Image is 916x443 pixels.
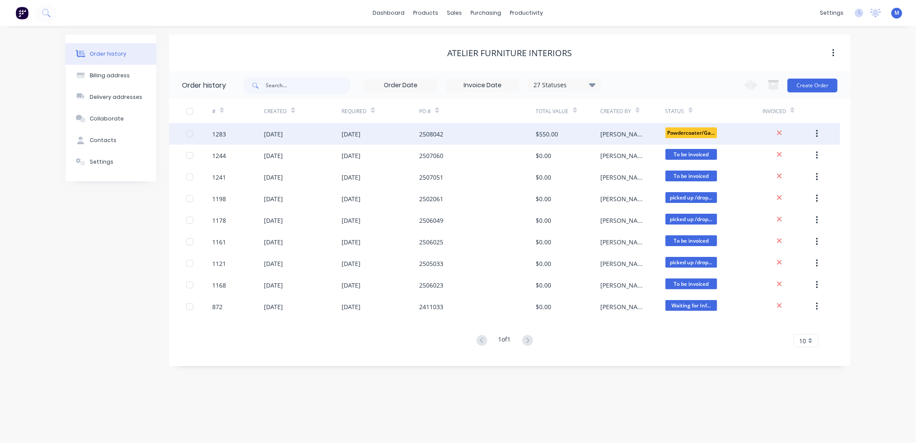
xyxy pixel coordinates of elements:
a: dashboard [369,6,409,19]
div: $0.00 [536,194,552,203]
button: Delivery addresses [66,86,156,108]
span: To be invoiced [665,235,717,246]
div: 2507051 [419,173,443,182]
div: Order history [182,80,226,91]
div: Total Value [536,99,601,123]
div: [DATE] [264,216,283,225]
div: # [212,99,264,123]
div: [DATE] [342,302,361,311]
div: [PERSON_NAME] [601,151,648,160]
div: [DATE] [342,130,361,139]
div: productivity [506,6,548,19]
input: Order Date [364,79,437,92]
span: M [894,9,899,17]
img: Factory [16,6,28,19]
div: [DATE] [264,259,283,268]
div: 1161 [212,237,226,247]
div: [DATE] [342,173,361,182]
div: PO # [419,99,536,123]
div: 1121 [212,259,226,268]
div: Created By [601,99,665,123]
button: Contacts [66,130,156,151]
div: 27 Statuses [528,80,601,90]
div: Order history [90,50,126,58]
div: 2502061 [419,194,443,203]
div: Contacts [90,136,116,144]
div: [PERSON_NAME] [601,302,648,311]
span: picked up /drop... [665,192,717,203]
div: settings [816,6,848,19]
div: [PERSON_NAME] [601,216,648,225]
div: [DATE] [342,237,361,247]
div: Status [665,108,684,115]
div: [PERSON_NAME] [601,173,648,182]
div: [DATE] [342,151,361,160]
span: picked up /drop... [665,257,717,268]
div: [PERSON_NAME] [601,130,648,139]
span: To be invoiced [665,149,717,160]
div: Billing address [90,72,130,79]
div: [DATE] [264,151,283,160]
div: Required [342,108,367,115]
div: [DATE] [264,302,283,311]
button: Collaborate [66,108,156,130]
div: 2506025 [419,237,443,247]
div: Total Value [536,108,569,115]
div: Required [342,99,419,123]
div: [DATE] [264,237,283,247]
div: Created [264,108,287,115]
div: Status [665,99,762,123]
button: Order history [66,43,156,65]
div: [PERSON_NAME] [601,281,648,290]
div: $0.00 [536,302,552,311]
span: Powdercoater/Ga... [665,127,717,138]
span: To be invoiced [665,278,717,289]
div: # [212,108,216,115]
div: $550.00 [536,130,558,139]
div: 1244 [212,151,226,160]
div: 872 [212,302,223,311]
div: 1168 [212,281,226,290]
div: $0.00 [536,151,552,160]
div: 2506049 [419,216,443,225]
div: $0.00 [536,259,552,268]
button: Settings [66,151,156,173]
div: [DATE] [264,130,283,139]
div: $0.00 [536,216,552,225]
button: Create Order [787,79,838,92]
div: 2507060 [419,151,443,160]
div: [DATE] [342,281,361,290]
div: $0.00 [536,237,552,247]
div: 1198 [212,194,226,203]
div: $0.00 [536,173,552,182]
div: [DATE] [264,194,283,203]
div: Collaborate [90,115,124,123]
div: [DATE] [342,259,361,268]
span: picked up /drop... [665,214,717,225]
div: 1 of 1 [499,335,511,347]
div: Invoiced [762,99,814,123]
div: [PERSON_NAME] [601,259,648,268]
div: 1178 [212,216,226,225]
span: Waiting for Inf... [665,300,717,311]
div: 2508042 [419,130,443,139]
div: $0.00 [536,281,552,290]
button: Billing address [66,65,156,86]
div: 1241 [212,173,226,182]
div: Invoiced [762,108,786,115]
div: Settings [90,158,113,166]
div: Atelier Furniture Interiors [448,48,572,58]
div: [PERSON_NAME] [601,237,648,247]
div: [DATE] [342,194,361,203]
div: PO # [419,108,431,115]
div: [DATE] [264,173,283,182]
div: 2506023 [419,281,443,290]
div: [DATE] [342,216,361,225]
input: Invoice Date [446,79,519,92]
div: Created [264,99,342,123]
div: Created By [601,108,631,115]
div: [PERSON_NAME] [601,194,648,203]
div: Delivery addresses [90,93,142,101]
div: sales [443,6,467,19]
span: 10 [799,336,806,345]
